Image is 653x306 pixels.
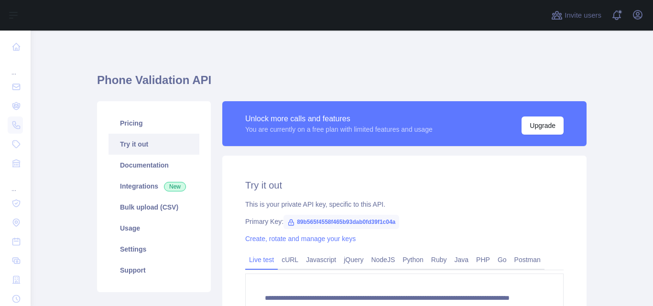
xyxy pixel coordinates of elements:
div: ... [8,174,23,193]
div: This is your private API key, specific to this API. [245,200,564,209]
a: Java [451,252,473,267]
a: NodeJS [367,252,399,267]
div: You are currently on a free plan with limited features and usage [245,125,433,134]
a: Integrations New [109,176,199,197]
a: Documentation [109,155,199,176]
a: Pricing [109,113,199,134]
div: Primary Key: [245,217,564,226]
a: Support [109,260,199,281]
a: Create, rotate and manage your keys [245,235,356,243]
a: Try it out [109,134,199,155]
div: ... [8,57,23,76]
span: Invite users [565,10,601,21]
button: Invite users [549,8,603,23]
a: jQuery [340,252,367,267]
a: Bulk upload (CSV) [109,197,199,218]
a: Python [399,252,427,267]
a: Javascript [302,252,340,267]
a: Live test [245,252,278,267]
span: New [164,182,186,191]
button: Upgrade [522,116,564,135]
h1: Phone Validation API [97,73,587,95]
a: PHP [472,252,494,267]
div: Unlock more calls and features [245,113,433,125]
a: Ruby [427,252,451,267]
a: Settings [109,239,199,260]
a: Usage [109,218,199,239]
span: 89b565f4558f465b93dab0fd39f1c04a [283,215,399,229]
h2: Try it out [245,179,564,192]
a: cURL [278,252,302,267]
a: Postman [511,252,544,267]
a: Go [494,252,511,267]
